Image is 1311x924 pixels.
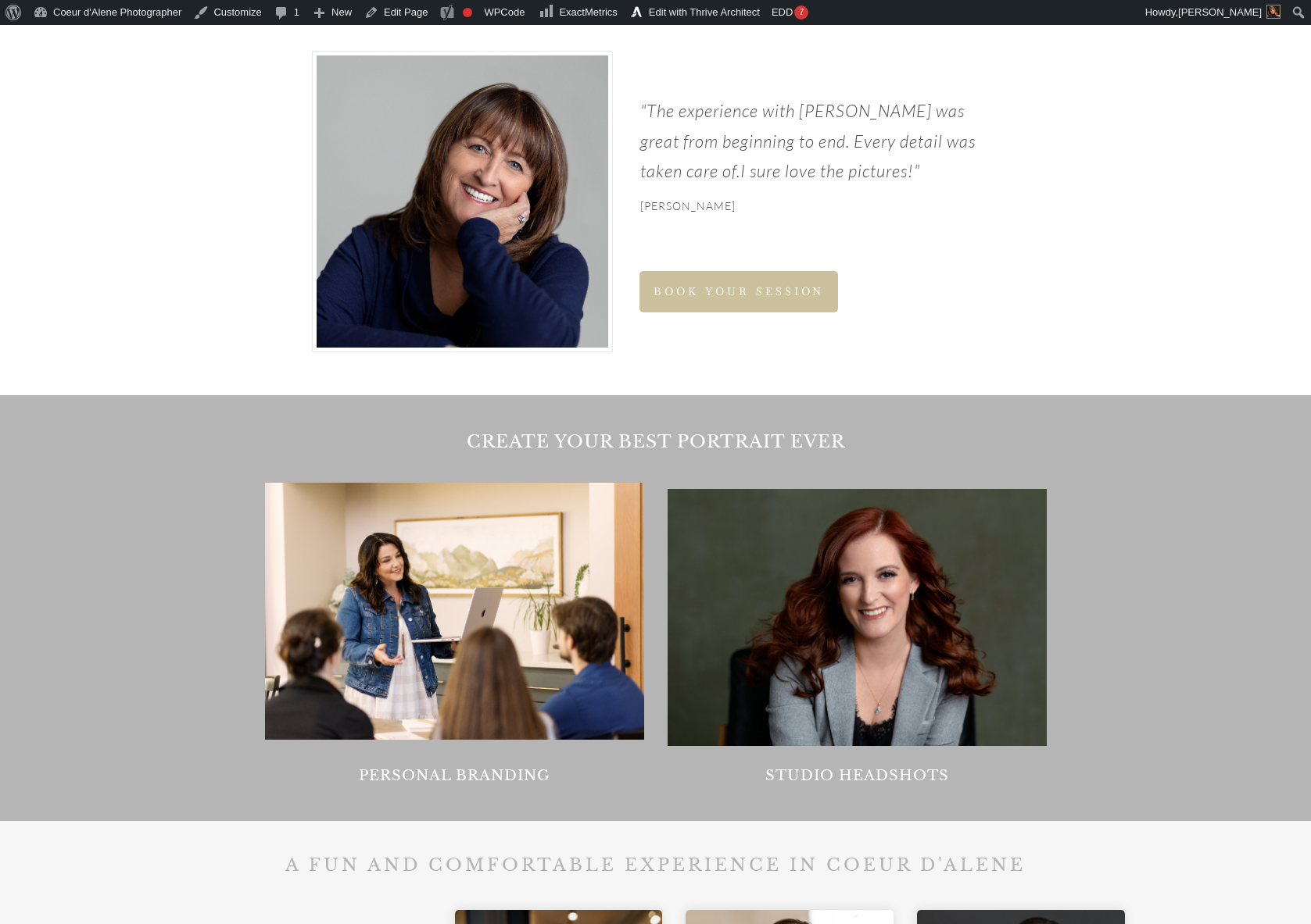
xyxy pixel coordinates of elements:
[32,427,1279,475] p: Create your best portrait ever
[559,6,617,18] span: ExactMetrics
[639,271,838,312] a: BOOK YOUR SESSION
[640,197,1005,227] p: [PERSON_NAME]
[740,160,914,181] em: I sure love the pictures!
[654,285,824,298] span: BOOK YOUR SESSION
[640,100,976,181] em: The experience with [PERSON_NAME] was great from beginning to end. Every detail was taken care of.
[2,854,1309,886] h2: A fun and comfortable experience in Coeur d'Alene
[1178,6,1262,18] span: [PERSON_NAME]
[266,764,643,789] p: Personal Branding
[794,5,808,20] div: 7
[253,55,691,347] img: RJP64107_result
[914,160,920,181] span: "
[640,100,647,121] span: "
[668,764,1046,789] p: Studio Headshots
[463,8,472,17] div: Focus keyphrase not set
